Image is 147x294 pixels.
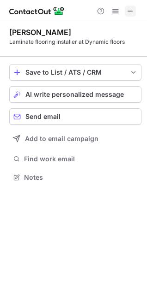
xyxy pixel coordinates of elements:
div: Save to List / ATS / CRM [25,69,125,76]
span: Notes [24,173,138,182]
div: Laminate flooring installer at Dynamic floors [9,38,141,46]
span: AI write personalized message [25,91,124,98]
div: [PERSON_NAME] [9,28,71,37]
button: AI write personalized message [9,86,141,103]
button: Send email [9,108,141,125]
button: save-profile-one-click [9,64,141,81]
button: Notes [9,171,141,184]
img: ContactOut v5.3.10 [9,6,65,17]
button: Find work email [9,153,141,165]
span: Add to email campaign [25,135,98,142]
span: Send email [25,113,61,120]
span: Find work email [24,155,138,163]
button: Add to email campaign [9,130,141,147]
